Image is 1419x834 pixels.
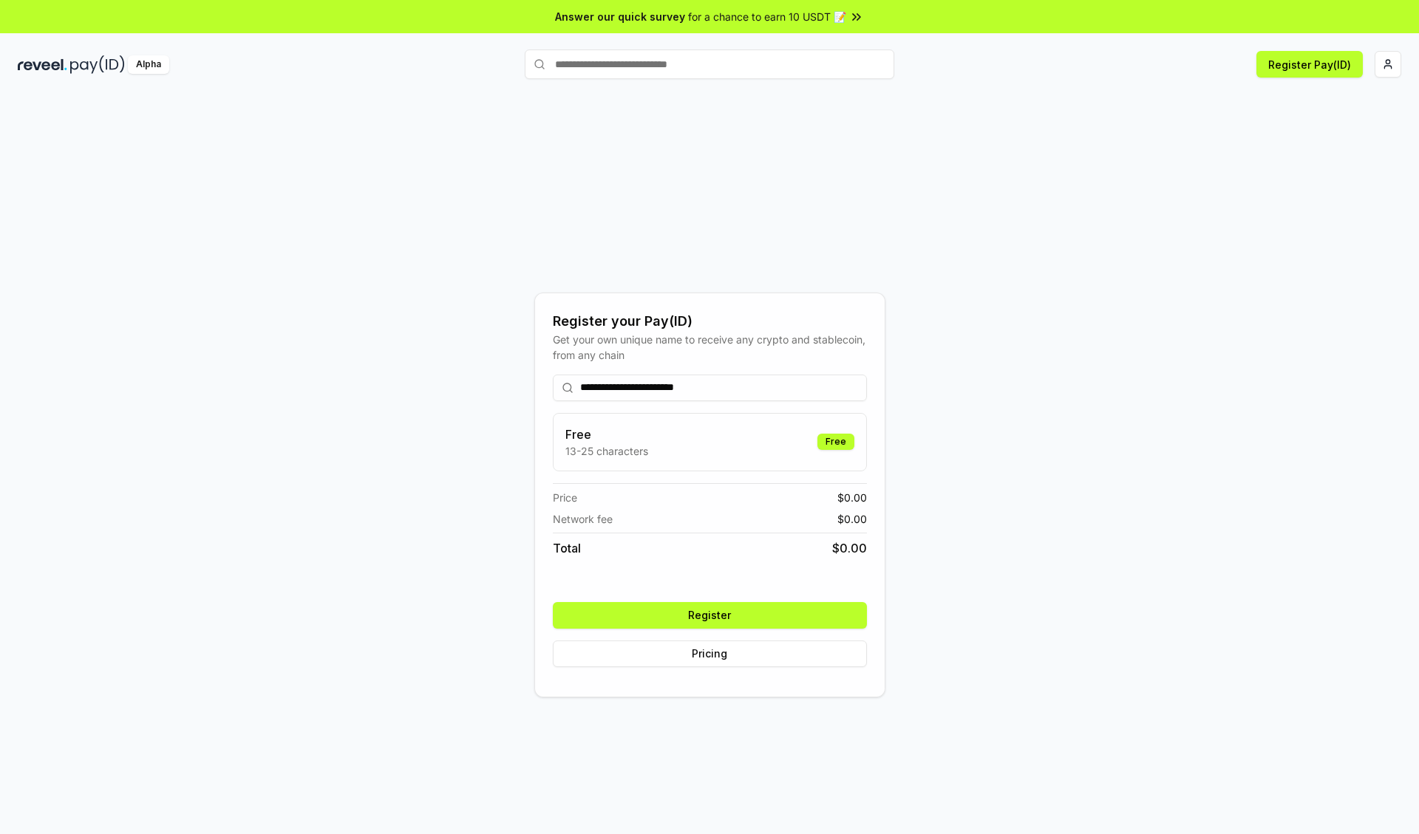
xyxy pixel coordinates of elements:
[553,490,577,505] span: Price
[1256,51,1363,78] button: Register Pay(ID)
[18,55,67,74] img: reveel_dark
[837,490,867,505] span: $ 0.00
[817,434,854,450] div: Free
[555,9,685,24] span: Answer our quick survey
[565,425,648,443] h3: Free
[565,443,648,459] p: 13-25 characters
[837,511,867,527] span: $ 0.00
[70,55,125,74] img: pay_id
[688,9,846,24] span: for a chance to earn 10 USDT 📝
[553,602,867,629] button: Register
[128,55,169,74] div: Alpha
[553,311,867,332] div: Register your Pay(ID)
[553,332,867,363] div: Get your own unique name to receive any crypto and stablecoin, from any chain
[553,539,581,557] span: Total
[553,640,867,667] button: Pricing
[553,511,613,527] span: Network fee
[832,539,867,557] span: $ 0.00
